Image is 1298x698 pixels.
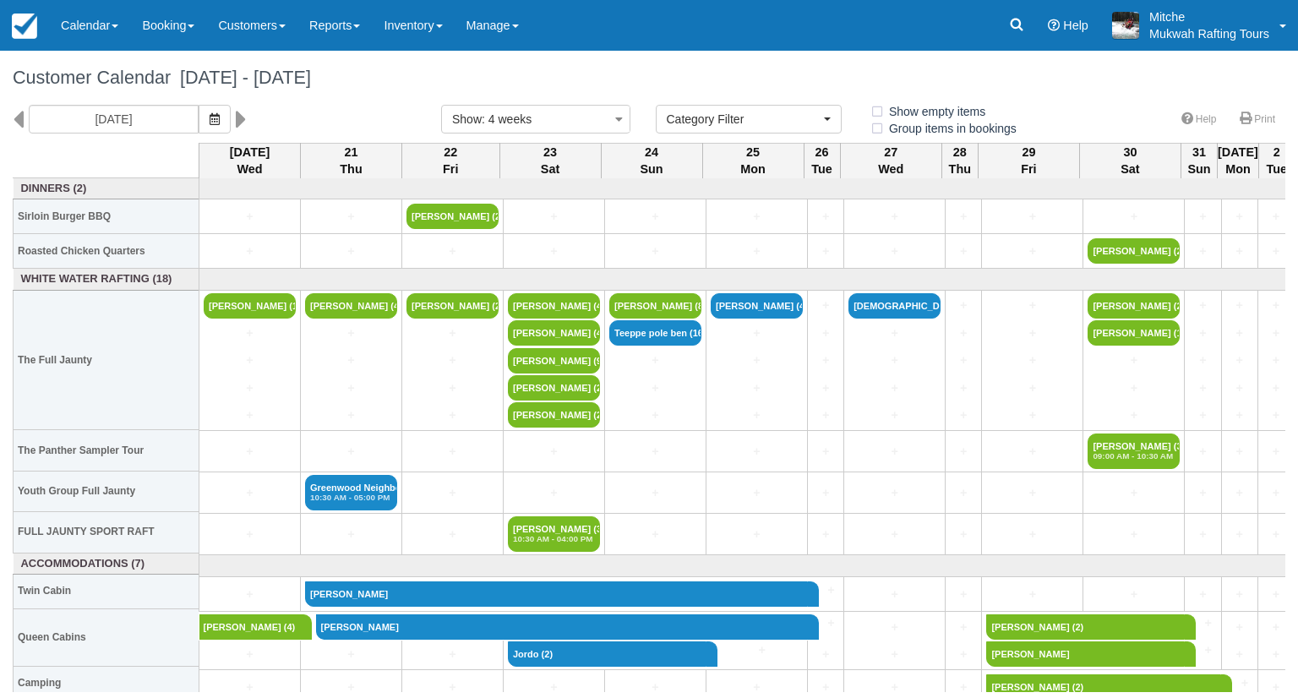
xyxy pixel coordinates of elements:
a: + [812,526,839,543]
a: [PERSON_NAME] (2) [1088,293,1180,319]
th: The Panther Sampler Tour [14,430,199,471]
a: + [950,208,977,226]
a: + [508,679,600,696]
label: Show empty items [870,99,996,124]
a: + [711,379,803,397]
a: Accommodations (7) [18,556,195,572]
th: 28 Thu [941,143,978,178]
a: + [986,526,1078,543]
button: Category Filter [656,105,842,134]
a: + [1189,586,1216,603]
a: + [848,586,941,603]
th: 30 Sat [1079,143,1181,178]
a: + [1189,484,1216,502]
a: + [986,297,1078,314]
a: + [1088,586,1180,603]
a: + [1088,208,1180,226]
a: [PERSON_NAME] (3)10:30 AM - 04:00 PM [508,516,600,552]
a: [PERSON_NAME] (3)09:00 AM - 10:30 AM [1088,434,1180,469]
a: + [808,614,840,632]
a: + [1263,243,1290,260]
a: [PERSON_NAME] (20) [1088,238,1180,264]
a: + [848,243,941,260]
a: + [204,484,296,502]
a: + [1088,352,1180,369]
a: [PERSON_NAME] [986,641,1185,667]
a: + [508,443,600,461]
a: + [609,352,701,369]
button: Show: 4 weeks [441,105,630,134]
a: [PERSON_NAME] (4) [711,293,803,319]
a: + [305,379,397,397]
a: + [986,379,1078,397]
a: + [204,324,296,342]
a: + [305,646,397,663]
a: + [1226,586,1253,603]
a: + [1189,526,1216,543]
a: + [1189,243,1216,260]
a: + [812,443,839,461]
a: + [1226,324,1253,342]
a: + [1263,586,1290,603]
a: + [1189,208,1216,226]
p: Mukwah Rafting Tours [1149,25,1269,42]
th: [DATE] Mon [1218,143,1259,178]
th: 27 Wed [840,143,941,178]
a: + [848,379,941,397]
a: + [204,208,296,226]
a: + [1088,406,1180,424]
a: + [1263,352,1290,369]
a: + [406,484,499,502]
a: [PERSON_NAME] (4) [508,293,600,319]
p: Mitche [1149,8,1269,25]
a: + [609,484,701,502]
a: + [305,679,397,696]
a: + [711,243,803,260]
th: Roasted Chicken Quarters [14,234,199,269]
a: [PERSON_NAME] [305,581,808,607]
span: Show [452,112,482,126]
a: + [204,243,296,260]
a: + [406,679,499,696]
a: Dinners (2) [18,181,195,197]
a: + [848,484,941,502]
a: + [812,379,839,397]
a: + [1088,526,1180,543]
a: + [1226,243,1253,260]
a: + [1189,352,1216,369]
a: + [1263,297,1290,314]
a: + [609,379,701,397]
a: + [950,297,977,314]
a: + [204,679,296,696]
a: + [305,324,397,342]
th: 29 Fri [978,143,1079,178]
a: + [1189,443,1216,461]
a: + [986,352,1078,369]
th: [DATE] Wed [199,143,301,178]
th: 26 Tue [804,143,840,178]
a: + [1263,379,1290,397]
a: + [950,526,977,543]
a: + [950,586,977,603]
a: + [950,646,977,663]
th: Queen Cabins [14,609,199,667]
a: + [1226,443,1253,461]
th: 2 Tue [1258,143,1295,178]
a: + [950,243,977,260]
a: + [848,324,941,342]
a: + [986,586,1078,603]
a: [PERSON_NAME] (18) [204,293,296,319]
a: + [711,324,803,342]
a: + [204,379,296,397]
a: Jordo (2) [508,641,706,667]
a: + [1263,619,1290,636]
a: + [508,243,600,260]
th: Twin Cabin [14,575,199,609]
a: + [1189,406,1216,424]
a: + [204,352,296,369]
a: [PERSON_NAME] (8) [609,293,701,319]
a: [PERSON_NAME] (4) [199,614,301,640]
a: + [1189,297,1216,314]
em: 09:00 AM - 10:30 AM [1093,451,1175,461]
th: 23 Sat [499,143,601,178]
